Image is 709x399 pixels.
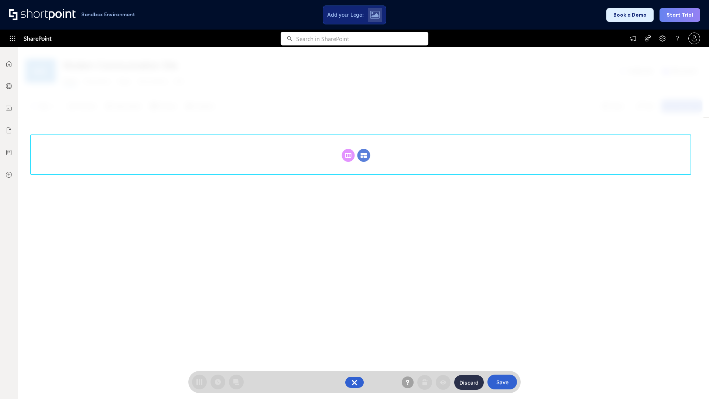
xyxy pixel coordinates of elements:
img: Upload logo [370,11,380,19]
button: Discard [454,375,484,390]
button: Start Trial [660,8,700,22]
span: Add your Logo: [327,11,363,18]
button: Book a Demo [606,8,654,22]
h1: Sandbox Environment [81,13,135,17]
span: SharePoint [24,30,51,47]
iframe: Chat Widget [672,364,709,399]
input: Search in SharePoint [296,32,428,45]
button: Save [487,375,517,389]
